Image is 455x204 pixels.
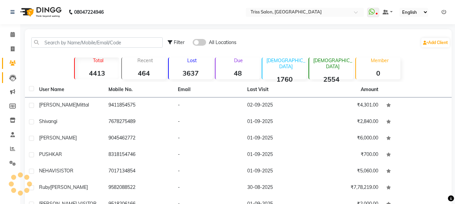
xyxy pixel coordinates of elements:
[50,184,88,190] span: [PERSON_NAME]
[174,97,243,114] td: -
[52,168,73,174] span: VISISTOR
[243,147,313,163] td: 01-09-2025
[171,57,213,64] p: Lost
[35,82,104,97] th: User Name
[104,180,174,196] td: 9582088522
[243,114,313,130] td: 01-09-2025
[125,57,166,64] p: Recent
[122,69,166,77] strong: 464
[356,69,400,77] strong: 0
[312,57,353,70] p: [DEMOGRAPHIC_DATA]
[74,3,104,22] b: 08047224946
[243,97,313,114] td: 02-09-2025
[39,102,77,108] span: [PERSON_NAME]
[77,57,119,64] p: Total
[313,180,382,196] td: ₹7,78,219.00
[104,97,174,114] td: 9411854575
[174,82,243,97] th: Email
[39,135,77,141] span: [PERSON_NAME]
[39,118,57,124] span: shivangi
[174,130,243,147] td: -
[174,114,243,130] td: -
[169,69,213,77] strong: 3637
[357,82,382,97] th: Amount
[104,114,174,130] td: 7678275489
[243,180,313,196] td: 30-08-2025
[104,163,174,180] td: 7017134854
[75,69,119,77] strong: 4413
[104,82,174,97] th: Mobile No.
[104,130,174,147] td: 9045462772
[313,97,382,114] td: ₹4,301.00
[39,168,52,174] span: NEHA
[313,163,382,180] td: ₹5,060.00
[31,37,163,48] input: Search by Name/Mobile/Email/Code
[421,38,450,47] a: Add Client
[216,69,260,77] strong: 48
[174,163,243,180] td: -
[243,82,313,97] th: Last Visit
[313,130,382,147] td: ₹6,000.00
[104,147,174,163] td: 8318154746
[217,57,260,64] p: Due
[39,151,62,157] span: PUSHKAR
[39,184,50,190] span: Ruby
[209,39,236,46] span: All Locations
[17,3,63,22] img: logo
[313,147,382,163] td: ₹700.00
[309,75,353,83] strong: 2554
[174,39,185,45] span: Filter
[262,75,306,83] strong: 1760
[265,57,306,70] p: [DEMOGRAPHIC_DATA]
[174,180,243,196] td: -
[313,114,382,130] td: ₹2,840.00
[243,163,313,180] td: 01-09-2025
[174,147,243,163] td: -
[77,102,89,108] span: Mittal
[243,130,313,147] td: 01-09-2025
[359,57,400,64] p: Member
